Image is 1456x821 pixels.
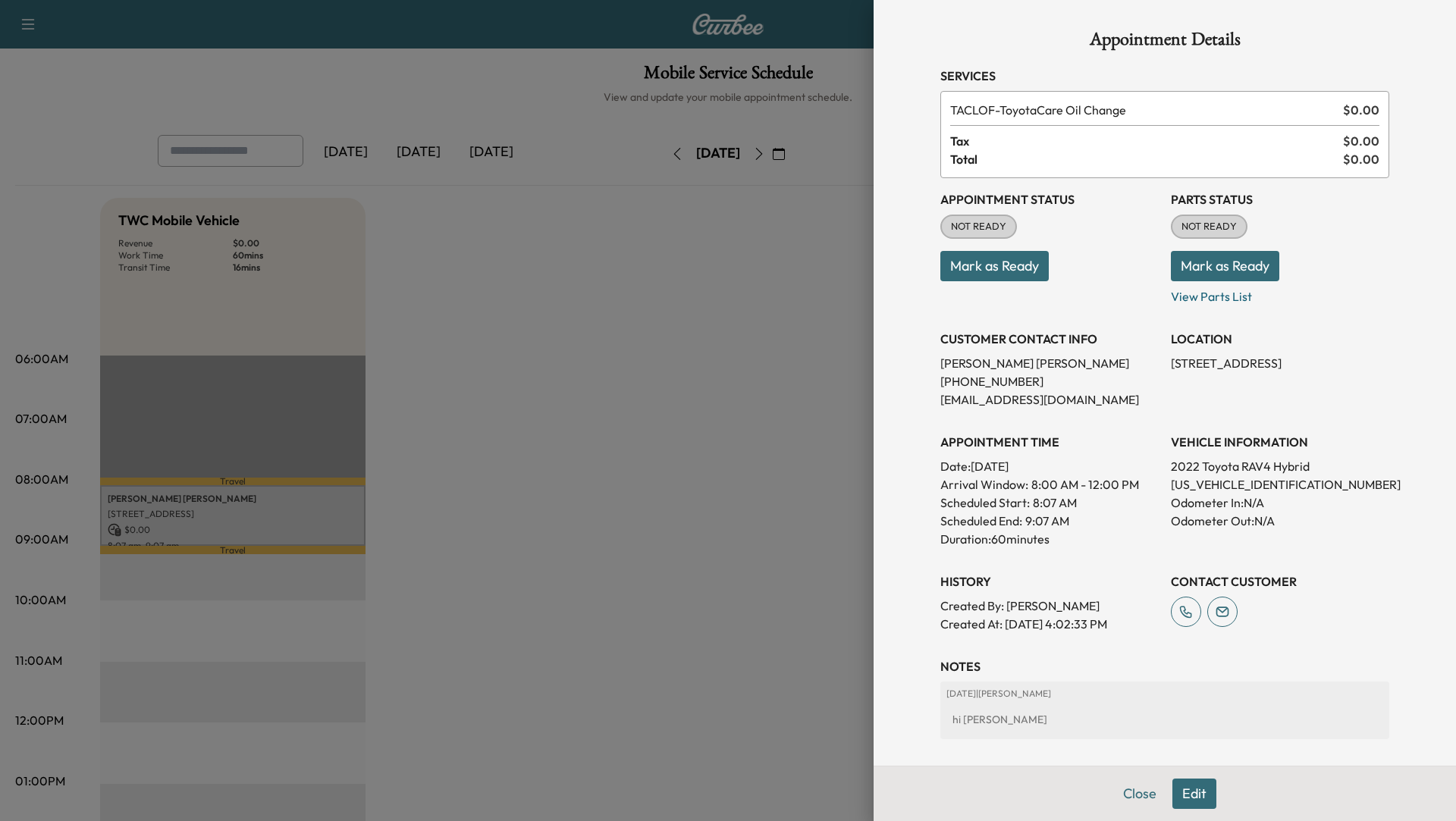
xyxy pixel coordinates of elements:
[1172,219,1246,234] span: NOT READY
[1171,190,1389,208] h3: Parts Status
[940,330,1159,348] h3: CUSTOMER CONTACT INFO
[940,475,1159,494] p: Arrival Window:
[940,190,1159,208] h3: Appointment Status
[950,101,1337,119] span: ToyotaCare Oil Change
[940,390,1159,409] p: [EMAIL_ADDRESS][DOMAIN_NAME]
[950,132,1343,150] span: Tax
[1172,779,1216,809] button: Edit
[1025,512,1069,530] p: 9:07 AM
[1171,251,1279,281] button: Mark as Ready
[940,372,1159,390] p: [PHONE_NUMBER]
[1033,494,1077,512] p: 8:07 AM
[940,657,1389,675] h3: NOTES
[1171,433,1389,451] h3: VEHICLE INFORMATION
[1171,512,1389,530] p: Odometer Out: N/A
[940,354,1159,372] p: [PERSON_NAME] [PERSON_NAME]
[1031,475,1139,494] span: 8:00 AM - 12:00 PM
[950,150,1343,168] span: Total
[940,530,1159,548] p: Duration: 60 minutes
[940,67,1389,85] h3: Services
[940,512,1022,530] p: Scheduled End:
[1113,779,1166,809] button: Close
[1343,101,1379,119] span: $ 0.00
[1171,281,1389,306] p: View Parts List
[1171,494,1389,512] p: Odometer In: N/A
[946,706,1383,733] div: hi [PERSON_NAME]
[940,494,1030,512] p: Scheduled Start:
[940,597,1159,615] p: Created By : [PERSON_NAME]
[940,30,1389,55] h1: Appointment Details
[946,688,1383,700] p: [DATE] | [PERSON_NAME]
[940,572,1159,591] h3: History
[1343,132,1379,150] span: $ 0.00
[1171,354,1389,372] p: [STREET_ADDRESS]
[940,251,1049,281] button: Mark as Ready
[1171,457,1389,475] p: 2022 Toyota RAV4 Hybrid
[940,615,1159,633] p: Created At : [DATE] 4:02:33 PM
[942,219,1015,234] span: NOT READY
[1171,572,1389,591] h3: CONTACT CUSTOMER
[940,457,1159,475] p: Date: [DATE]
[940,433,1159,451] h3: APPOINTMENT TIME
[1343,150,1379,168] span: $ 0.00
[1171,330,1389,348] h3: LOCATION
[1171,475,1389,494] p: [US_VEHICLE_IDENTIFICATION_NUMBER]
